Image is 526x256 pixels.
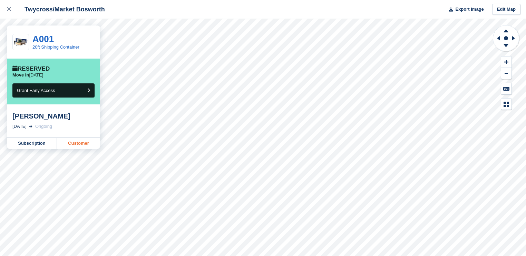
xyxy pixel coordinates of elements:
button: Map Legend [501,99,512,110]
div: [PERSON_NAME] [12,112,95,120]
div: Reserved [12,65,50,72]
button: Zoom In [501,57,512,68]
div: Twycross/Market Bosworth [18,5,105,13]
p: [DATE] [12,72,43,78]
a: Edit Map [492,4,520,15]
img: arrow-right-light-icn-cde0832a797a2874e46488d9cf13f60e5c3a73dbe684e267c42b8395dfbc2abf.svg [29,125,32,128]
a: Subscription [7,138,57,149]
a: A001 [32,34,54,44]
div: [DATE] [12,123,27,130]
a: Customer [57,138,100,149]
span: Grant Early Access [17,88,55,93]
a: 20ft Shipping Container [32,44,79,50]
img: 20-ft-container.jpg [13,36,29,48]
button: Zoom Out [501,68,512,79]
button: Keyboard Shortcuts [501,83,512,94]
button: Export Image [445,4,484,15]
button: Grant Early Access [12,83,95,98]
span: Export Image [455,6,484,13]
div: Ongoing [35,123,52,130]
span: Move in [12,72,29,78]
